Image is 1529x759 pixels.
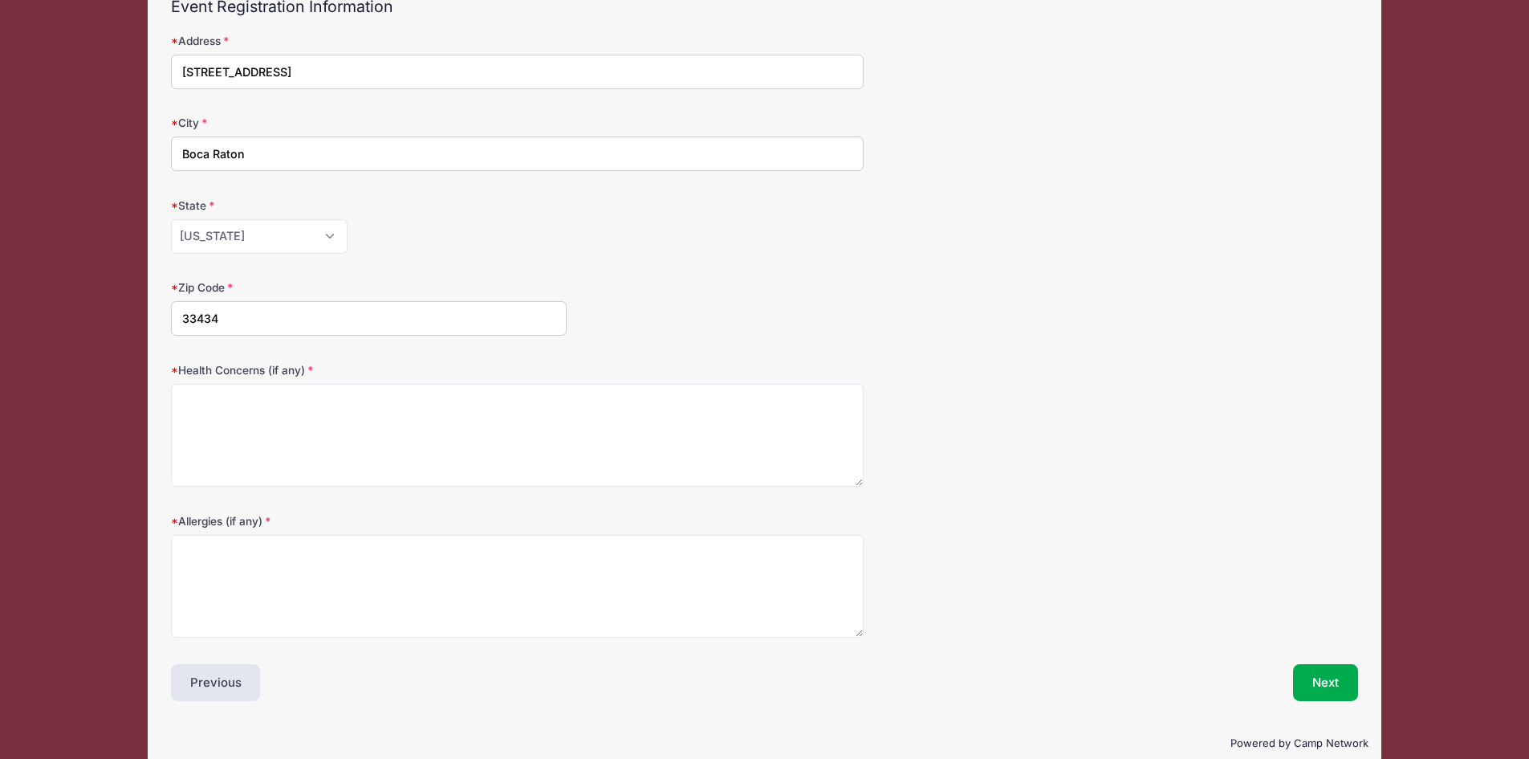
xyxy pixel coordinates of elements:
[161,736,1368,752] p: Powered by Camp Network
[171,198,567,214] label: State
[171,362,567,378] label: Health Concerns (if any)
[171,513,567,529] label: Allergies (if any)
[171,664,261,701] button: Previous
[171,301,567,336] input: xxxxx
[171,280,567,296] label: Zip Code
[171,115,567,131] label: City
[1293,664,1358,701] button: Next
[171,33,567,49] label: Address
